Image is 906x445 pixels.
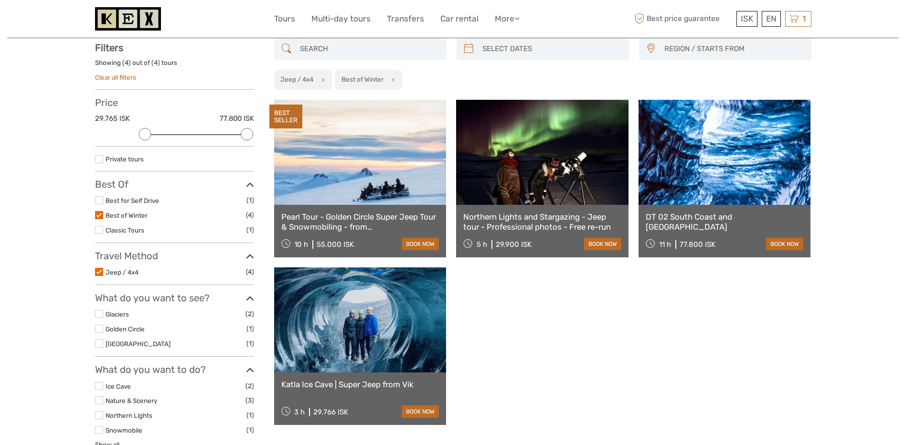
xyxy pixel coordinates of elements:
[280,75,313,83] h2: Jeep / 4x4
[125,58,128,67] label: 4
[106,426,142,434] a: Snowmobile
[95,97,254,108] h3: Price
[317,240,354,249] div: 55.000 ISK
[281,380,439,389] a: Katla Ice Cave | Super Jeep from Vik
[281,212,439,232] a: Pearl Tour - Golden Circle Super Jeep Tour & Snowmobiling - from [GEOGRAPHIC_DATA]
[680,240,715,249] div: 77.800 ISK
[341,75,384,83] h2: Best of Winter
[106,325,145,333] a: Golden Circle
[762,11,781,27] div: EN
[495,12,520,26] a: More
[269,105,302,128] div: BEST SELLER
[311,12,371,26] a: Multi-day tours
[106,382,131,390] a: Ice Cave
[496,240,532,249] div: 29.900 ISK
[106,197,159,204] a: Best for Self Drive
[106,268,139,276] a: Jeep / 4x4
[741,14,753,23] span: ISK
[246,224,254,235] span: (1)
[584,238,621,250] a: book now
[95,250,254,262] h3: Travel Method
[220,114,254,124] label: 77.800 ISK
[110,15,121,26] button: Open LiveChat chat widget
[659,240,671,249] span: 11 h
[387,12,424,26] a: Transfers
[801,14,807,23] span: 1
[246,338,254,349] span: (1)
[274,12,295,26] a: Tours
[95,292,254,304] h3: What do you want to see?
[95,7,161,31] img: 1261-44dab5bb-39f8-40da-b0c2-4d9fce00897c_logo_small.jpg
[106,226,144,234] a: Classic Tours
[106,397,157,404] a: Nature & Scenery
[313,408,348,416] div: 29.766 ISK
[402,238,439,250] a: book now
[766,238,803,250] a: book now
[106,340,171,348] a: [GEOGRAPHIC_DATA]
[245,308,254,319] span: (2)
[477,240,487,249] span: 5 h
[246,410,254,421] span: (1)
[632,11,734,27] span: Best price guarantee
[245,381,254,392] span: (2)
[646,212,804,232] a: DT 02 South Coast and [GEOGRAPHIC_DATA]
[106,412,152,419] a: Northern Lights
[95,114,130,124] label: 29.765 ISK
[106,155,144,163] a: Private tours
[95,179,254,190] h3: Best Of
[106,310,129,318] a: Glaciers
[246,266,254,277] span: (4)
[246,195,254,206] span: (1)
[246,323,254,334] span: (1)
[245,395,254,406] span: (3)
[95,74,136,81] a: Clear all filters
[385,74,398,85] button: x
[294,408,305,416] span: 3 h
[315,74,328,85] button: x
[402,405,439,418] a: book now
[294,240,308,249] span: 10 h
[95,364,254,375] h3: What do you want to do?
[95,42,123,53] strong: Filters
[463,212,621,232] a: Northern Lights and Stargazing - Jeep tour - Professional photos - Free re-run
[13,17,108,24] p: We're away right now. Please check back later!
[95,58,254,73] div: Showing ( ) out of ( ) tours
[660,41,807,57] button: REGION / STARTS FROM
[246,210,254,221] span: (4)
[479,41,624,57] input: SELECT DATES
[296,41,442,57] input: SEARCH
[440,12,479,26] a: Car rental
[246,424,254,435] span: (1)
[106,212,148,219] a: Best of Winter
[154,58,158,67] label: 4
